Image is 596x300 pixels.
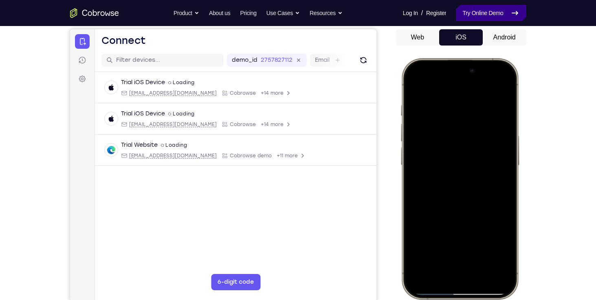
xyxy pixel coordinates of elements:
[59,123,147,130] span: web@example.com
[209,5,230,21] a: About us
[191,92,213,98] span: +14 more
[152,61,186,67] div: App
[51,92,147,98] div: Email
[98,81,125,88] div: Loading
[59,61,147,67] span: ios@example.com
[51,49,95,57] div: Trial iOS Device
[25,74,306,105] div: Open device details
[191,61,213,67] span: +14 more
[421,8,423,18] span: /
[51,61,147,67] div: Email
[152,92,186,98] div: App
[59,92,147,98] span: ios@example.com
[70,8,119,18] a: Go to the home page
[25,43,306,74] div: Open device details
[426,5,446,21] a: Register
[396,29,440,46] button: Web
[483,29,526,46] button: Android
[98,50,125,57] div: Loading
[174,5,199,21] button: Product
[91,113,117,119] div: Loading
[152,123,202,130] div: App
[51,80,95,89] div: Trial iOS Device
[160,92,186,98] span: Cobrowse
[403,5,418,21] a: Log In
[51,112,88,120] div: Trial Website
[160,123,202,130] span: Cobrowse demo
[207,123,228,130] span: +11 more
[266,5,300,21] button: Use Cases
[51,123,147,130] div: Email
[456,5,526,21] a: Try Online Demo
[25,105,306,137] div: Open device details
[240,5,256,21] a: Pricing
[141,245,190,261] button: 6-digit code
[160,61,186,67] span: Cobrowse
[439,29,483,46] button: iOS
[310,5,343,21] button: Resources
